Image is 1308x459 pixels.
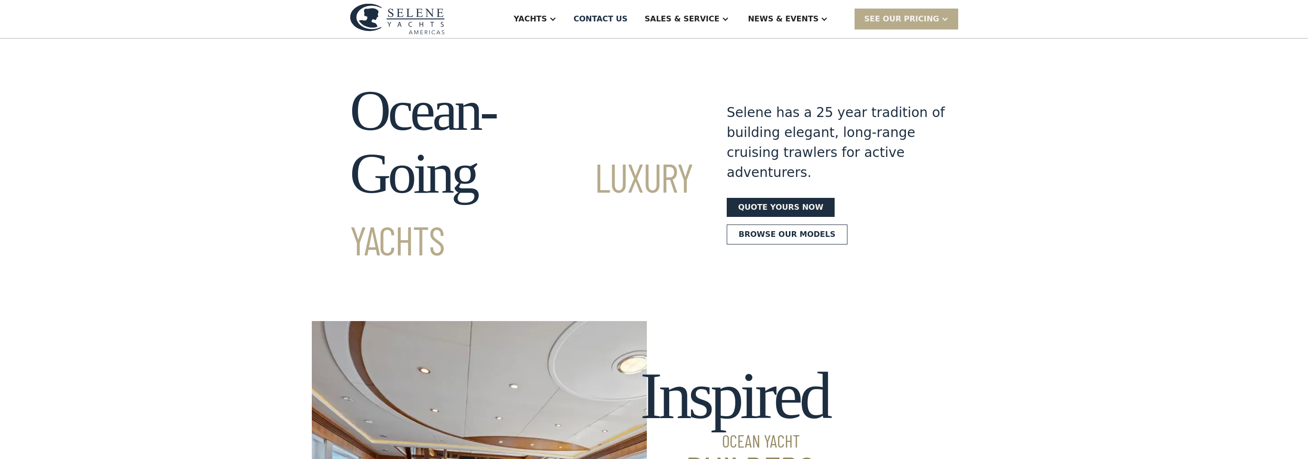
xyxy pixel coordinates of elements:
div: Sales & Service [644,13,719,25]
div: SEE Our Pricing [855,9,958,29]
div: Contact US [574,13,628,25]
span: Ocean Yacht [640,432,829,449]
div: SEE Our Pricing [864,13,939,25]
img: logo [350,3,445,34]
span: Luxury Yachts [350,153,692,264]
h1: Ocean-Going [350,79,692,268]
div: Selene has a 25 year tradition of building elegant, long-range cruising trawlers for active adven... [727,103,945,183]
a: Quote yours now [727,198,835,217]
div: Yachts [514,13,547,25]
div: News & EVENTS [748,13,819,25]
a: Browse our models [727,225,847,244]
